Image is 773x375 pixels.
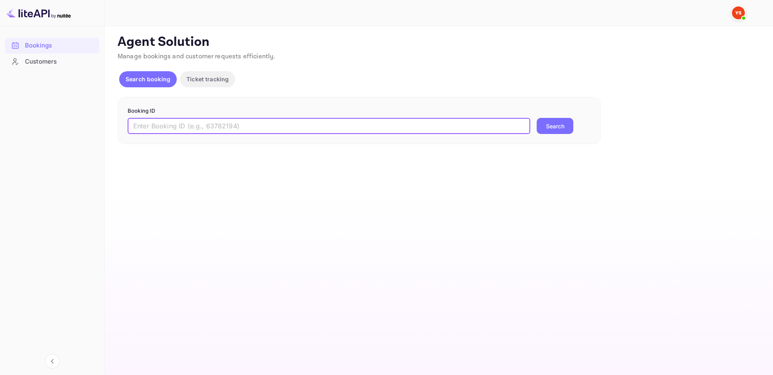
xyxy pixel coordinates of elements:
div: Customers [5,54,99,70]
button: Search [537,118,573,134]
button: Collapse navigation [45,354,60,369]
a: Customers [5,54,99,69]
a: Bookings [5,38,99,53]
img: Yandex Support [732,6,745,19]
img: LiteAPI logo [6,6,71,19]
div: Customers [25,57,95,66]
p: Agent Solution [118,34,759,50]
p: Ticket tracking [186,75,229,83]
p: Booking ID [128,107,591,115]
span: Manage bookings and customer requests efficiently. [118,52,275,61]
input: Enter Booking ID (e.g., 63782194) [128,118,530,134]
div: Bookings [25,41,95,50]
p: Search booking [126,75,170,83]
div: Bookings [5,38,99,54]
